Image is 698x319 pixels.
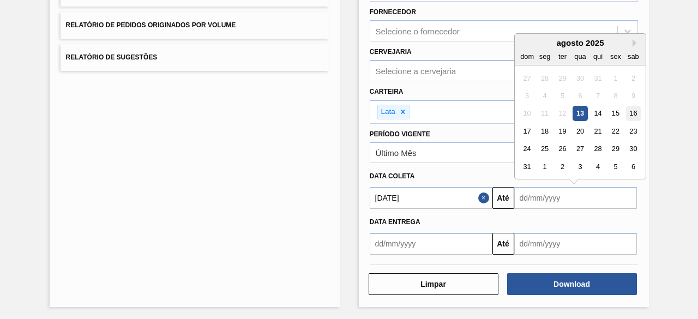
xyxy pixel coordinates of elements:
[369,273,498,295] button: Limpar
[608,49,623,64] div: sex
[590,88,605,103] div: Not available quinta-feira, 7 de agosto de 2025
[376,66,456,75] div: Selecione a cervejaria
[573,88,587,103] div: Not available quarta-feira, 6 de agosto de 2025
[573,106,587,121] div: Choose quarta-feira, 13 de agosto de 2025
[61,12,329,39] button: Relatório de Pedidos Originados por Volume
[370,187,492,209] input: dd/mm/yyyy
[555,88,569,103] div: Not available terça-feira, 5 de agosto de 2025
[555,71,569,86] div: Not available terça-feira, 29 de julho de 2025
[537,159,552,174] div: Choose segunda-feira, 1 de setembro de 2025
[555,49,569,64] div: ter
[573,142,587,157] div: Choose quarta-feira, 27 de agosto de 2025
[61,44,329,71] button: Relatório de Sugestões
[590,71,605,86] div: Not available quinta-feira, 31 de julho de 2025
[520,71,534,86] div: Not available domingo, 27 de julho de 2025
[370,172,415,180] span: Data coleta
[378,105,397,119] div: Lata
[555,142,569,157] div: Choose terça-feira, 26 de agosto de 2025
[370,8,416,16] label: Fornecedor
[537,142,552,157] div: Choose segunda-feira, 25 de agosto de 2025
[537,88,552,103] div: Not available segunda-feira, 4 de agosto de 2025
[608,159,623,174] div: Choose sexta-feira, 5 de setembro de 2025
[608,142,623,157] div: Choose sexta-feira, 29 de agosto de 2025
[370,88,404,95] label: Carteira
[537,124,552,139] div: Choose segunda-feira, 18 de agosto de 2025
[514,233,637,255] input: dd/mm/yyyy
[66,53,158,61] span: Relatório de Sugestões
[555,159,569,174] div: Choose terça-feira, 2 de setembro de 2025
[590,106,605,121] div: Choose quinta-feira, 14 de agosto de 2025
[625,49,640,64] div: sab
[625,88,640,103] div: Not available sábado, 9 de agosto de 2025
[370,130,430,138] label: Período Vigente
[608,106,623,121] div: Choose sexta-feira, 15 de agosto de 2025
[590,124,605,139] div: Choose quinta-feira, 21 de agosto de 2025
[625,124,640,139] div: Choose sábado, 23 de agosto de 2025
[537,49,552,64] div: seg
[515,38,646,47] div: agosto 2025
[537,106,552,121] div: Not available segunda-feira, 11 de agosto de 2025
[376,27,460,36] div: Selecione o fornecedor
[590,49,605,64] div: qui
[478,187,492,209] button: Close
[520,159,534,174] div: Choose domingo, 31 de agosto de 2025
[608,124,623,139] div: Choose sexta-feira, 22 de agosto de 2025
[520,49,534,64] div: dom
[555,124,569,139] div: Choose terça-feira, 19 de agosto de 2025
[633,39,640,47] button: Next Month
[370,48,412,56] label: Cervejaria
[625,142,640,157] div: Choose sábado, 30 de agosto de 2025
[518,69,642,176] div: month 2025-08
[492,187,514,209] button: Até
[555,106,569,121] div: Not available terça-feira, 12 de agosto de 2025
[573,49,587,64] div: qua
[514,187,637,209] input: dd/mm/yyyy
[370,233,492,255] input: dd/mm/yyyy
[520,88,534,103] div: Not available domingo, 3 de agosto de 2025
[625,159,640,174] div: Choose sábado, 6 de setembro de 2025
[507,273,637,295] button: Download
[625,106,640,121] div: Choose sábado, 16 de agosto de 2025
[608,71,623,86] div: Not available sexta-feira, 1 de agosto de 2025
[608,88,623,103] div: Not available sexta-feira, 8 de agosto de 2025
[573,159,587,174] div: Choose quarta-feira, 3 de setembro de 2025
[537,71,552,86] div: Not available segunda-feira, 28 de julho de 2025
[573,71,587,86] div: Not available quarta-feira, 30 de julho de 2025
[376,148,417,158] div: Último Mês
[590,159,605,174] div: Choose quinta-feira, 4 de setembro de 2025
[520,142,534,157] div: Choose domingo, 24 de agosto de 2025
[66,21,236,29] span: Relatório de Pedidos Originados por Volume
[520,106,534,121] div: Not available domingo, 10 de agosto de 2025
[370,218,420,226] span: Data entrega
[492,233,514,255] button: Até
[590,142,605,157] div: Choose quinta-feira, 28 de agosto de 2025
[625,71,640,86] div: Not available sábado, 2 de agosto de 2025
[520,124,534,139] div: Choose domingo, 17 de agosto de 2025
[573,124,587,139] div: Choose quarta-feira, 20 de agosto de 2025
